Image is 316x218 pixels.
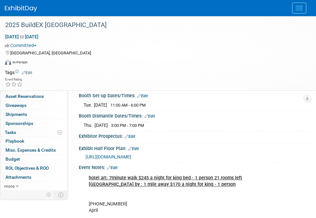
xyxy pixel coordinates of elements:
span: [GEOGRAPHIC_DATA], [GEOGRAPHIC_DATA] [10,51,91,55]
span: Shipments [5,112,27,117]
td: Personalize Event Tab Strip [43,191,55,199]
a: Edit [107,166,117,170]
td: Thu. [84,122,95,129]
td: Toggle Event Tabs [55,191,68,199]
u: hotel art: 7minute walk $245 a night for king bed - 1 person 21 rooms left [89,175,242,181]
a: Shipments [0,110,67,119]
div: 2025 BuildEX [GEOGRAPHIC_DATA] [3,19,303,31]
div: Event Rating [5,78,23,81]
span: Tasks [5,130,16,135]
span: 11:00 AM - 6:00 PM [110,103,146,108]
div: Event Notes: [79,163,311,171]
a: Playbook [0,137,67,146]
u: [GEOGRAPHIC_DATA] by : 1 mile away $170 a night for king - 1 person [89,182,236,187]
a: Asset Reservations [0,92,67,101]
a: Edit [144,114,155,118]
span: more [4,184,15,189]
span: Sponsorships [5,121,33,126]
div: Booth Set-up Dates/Times: [79,91,311,99]
img: Format-Inperson.png [5,60,11,65]
td: Tags [5,69,32,76]
td: Tue. [84,102,94,109]
a: [URL][DOMAIN_NAME] [86,154,131,159]
div: Booth Dismantle Dates/Times: [79,111,311,119]
span: to [19,34,25,39]
span: Asset Reservations [5,94,44,99]
a: Budget [0,155,67,164]
div: Event Format [5,59,308,68]
div: Exhibit Hall Floor Plan: [79,144,311,152]
span: ROI, Objectives & ROO [5,166,49,171]
a: Tasks [0,128,67,137]
img: ExhibitDay [5,5,37,12]
td: [DATE] [95,122,108,129]
a: Sponsorships [0,119,67,128]
span: Budget [5,156,20,162]
a: Edit [125,134,135,139]
button: Committed [5,42,39,49]
td: [DATE] [94,102,107,109]
a: Giveaways [0,101,67,110]
a: Misc. Expenses & Credits [0,146,67,155]
a: more [0,182,67,191]
a: Attachments [0,173,67,182]
span: Playbook [5,138,24,144]
a: Edit [137,94,148,98]
button: Menu [292,3,306,14]
div: Exhibitor Prospectus: [79,131,311,140]
span: Giveaways [5,103,26,108]
a: Edit [22,71,32,75]
span: 3:00 PM - 7:00 PM [111,123,144,128]
span: [DATE] [DATE] [5,34,39,40]
span: Misc. Expenses & Credits [5,147,56,153]
div: In-Person [12,60,27,65]
span: Attachments [5,175,31,180]
a: ROI, Objectives & ROO [0,164,67,173]
a: Edit [128,147,139,151]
